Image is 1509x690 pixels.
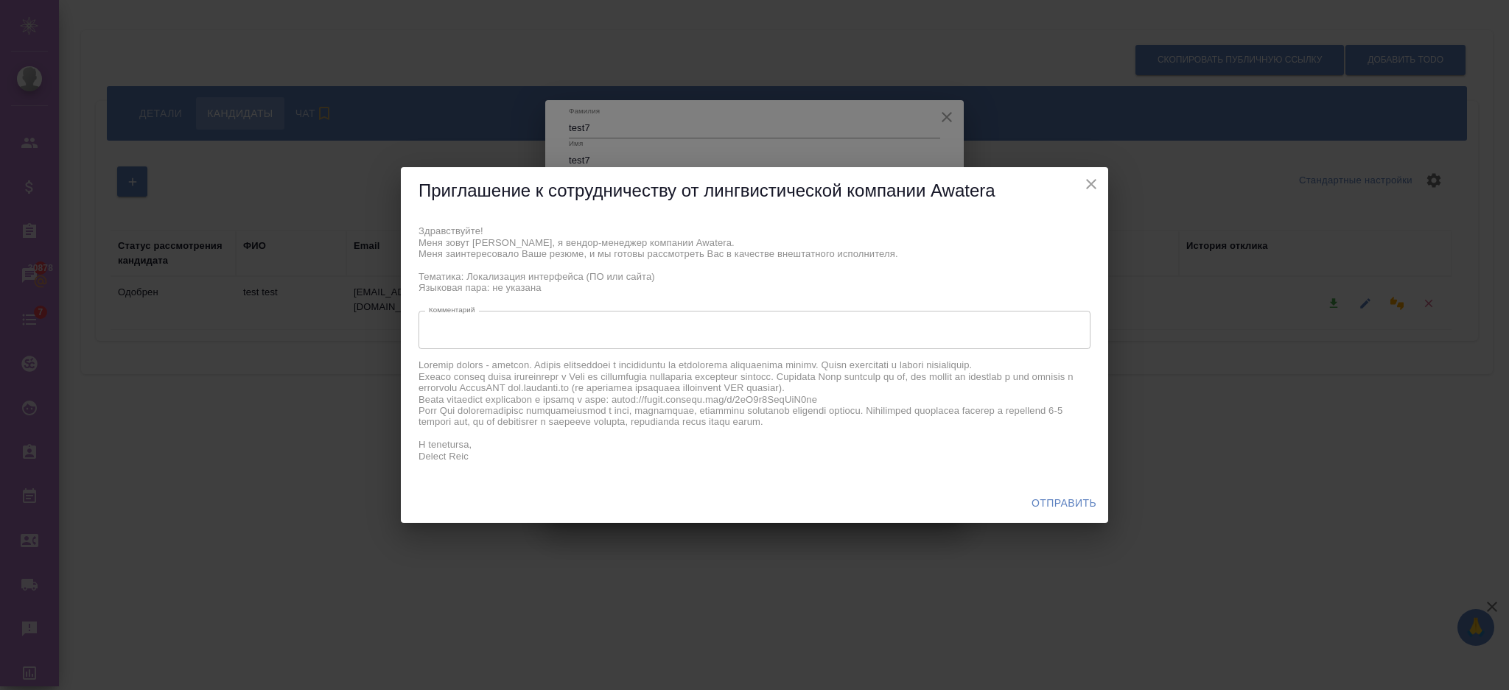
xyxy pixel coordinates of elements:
button: close [1080,173,1102,195]
span: Отправить [1032,494,1096,513]
textarea: Loremip dolors - ametcon. Adipis elitseddoei t incididuntu la etdolorema aliquaenima minimv. Quis... [419,359,1090,473]
textarea: Здравствуйте! Меня зовут [PERSON_NAME], я вендор-менеджер компании Awatera. Меня заинтересовало В... [419,225,1090,294]
span: Приглашение к сотрудничеству от лингвистической компании Awatera [419,180,995,200]
button: Отправить [1026,490,1102,517]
